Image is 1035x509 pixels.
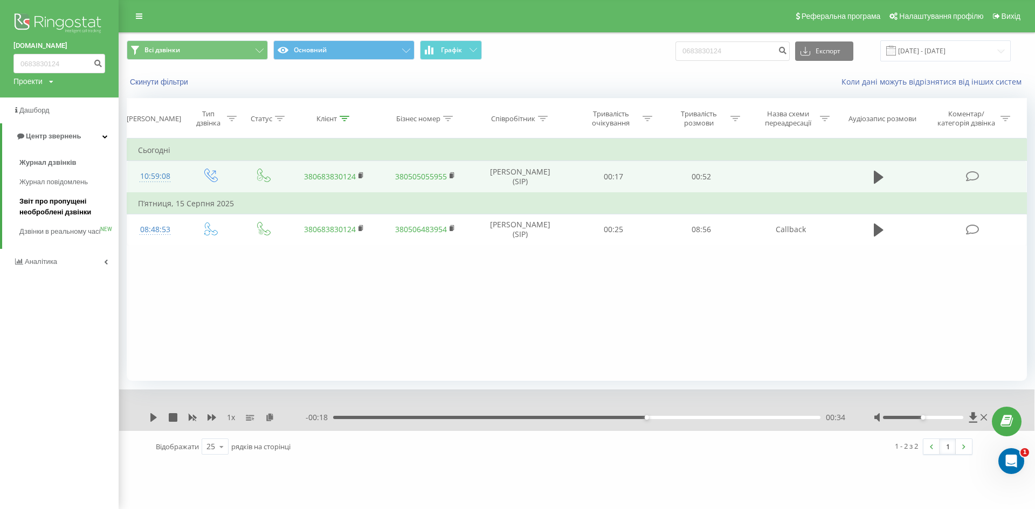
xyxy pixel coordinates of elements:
span: Графік [441,46,462,54]
td: П’ятниця, 15 Серпня 2025 [127,193,1027,214]
div: 10:59:08 [138,166,172,187]
div: Проекти [13,76,43,87]
span: Відображати [156,442,199,451]
div: Бізнес номер [396,114,440,123]
div: Accessibility label [921,415,925,420]
a: Центр звернень [2,123,119,149]
button: Основний [273,40,415,60]
a: 1 [940,439,956,454]
a: Коли дані можуть відрізнятися вiд інших систем [841,76,1027,87]
span: 00:34 [826,412,845,423]
button: Експорт [795,41,853,61]
span: Дашборд [19,106,50,114]
span: рядків на сторінці [231,442,291,451]
span: Звіт про пропущені необроблені дзвінки [19,196,113,218]
input: Пошук за номером [675,41,790,61]
td: 00:52 [658,161,746,193]
div: Співробітник [491,114,535,123]
div: 08:48:53 [138,219,172,240]
td: 00:25 [570,214,658,245]
td: Сьогодні [127,140,1027,161]
a: [DOMAIN_NAME] [13,40,105,51]
span: Налаштування профілю [899,12,983,20]
div: Аудіозапис розмови [848,114,916,123]
span: Вихід [1002,12,1020,20]
div: Тип дзвінка [193,109,224,128]
a: Журнал повідомлень [19,172,119,192]
span: Центр звернень [26,132,81,140]
td: [PERSON_NAME] (SIP) [471,214,569,245]
div: Назва схеми переадресації [760,109,817,128]
a: Дзвінки в реальному часіNEW [19,222,119,241]
td: Callback [746,214,837,245]
iframe: Intercom live chat [998,448,1024,474]
div: 25 [206,441,215,452]
span: Журнал повідомлень [19,177,88,187]
div: Статус [251,114,272,123]
div: 1 - 2 з 2 [895,441,918,451]
td: [PERSON_NAME] (SIP) [471,161,569,193]
span: Аналiтика [25,257,57,266]
span: Журнал дзвінків [19,157,77,168]
div: Клієнт [316,114,337,123]
a: 380683830124 [304,171,356,182]
span: Реферальна програма [802,12,881,20]
span: Всі дзвінки [144,46,180,54]
button: Всі дзвінки [127,40,268,60]
img: Ringostat logo [13,11,105,38]
td: 00:17 [570,161,658,193]
span: - 00:18 [306,412,333,423]
a: 380505055955 [395,171,447,182]
span: Дзвінки в реальному часі [19,226,100,237]
a: 380683830124 [304,224,356,234]
div: [PERSON_NAME] [127,114,181,123]
button: Графік [420,40,482,60]
div: Коментар/категорія дзвінка [935,109,998,128]
span: 1 x [227,412,235,423]
button: Скинути фільтри [127,77,194,87]
div: Accessibility label [645,415,649,420]
span: 1 [1020,448,1029,457]
td: 08:56 [658,214,746,245]
input: Пошук за номером [13,54,105,73]
div: Тривалість розмови [670,109,728,128]
a: Звіт про пропущені необроблені дзвінки [19,192,119,222]
div: Тривалість очікування [582,109,640,128]
a: Журнал дзвінків [19,153,119,172]
a: 380506483954 [395,224,447,234]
